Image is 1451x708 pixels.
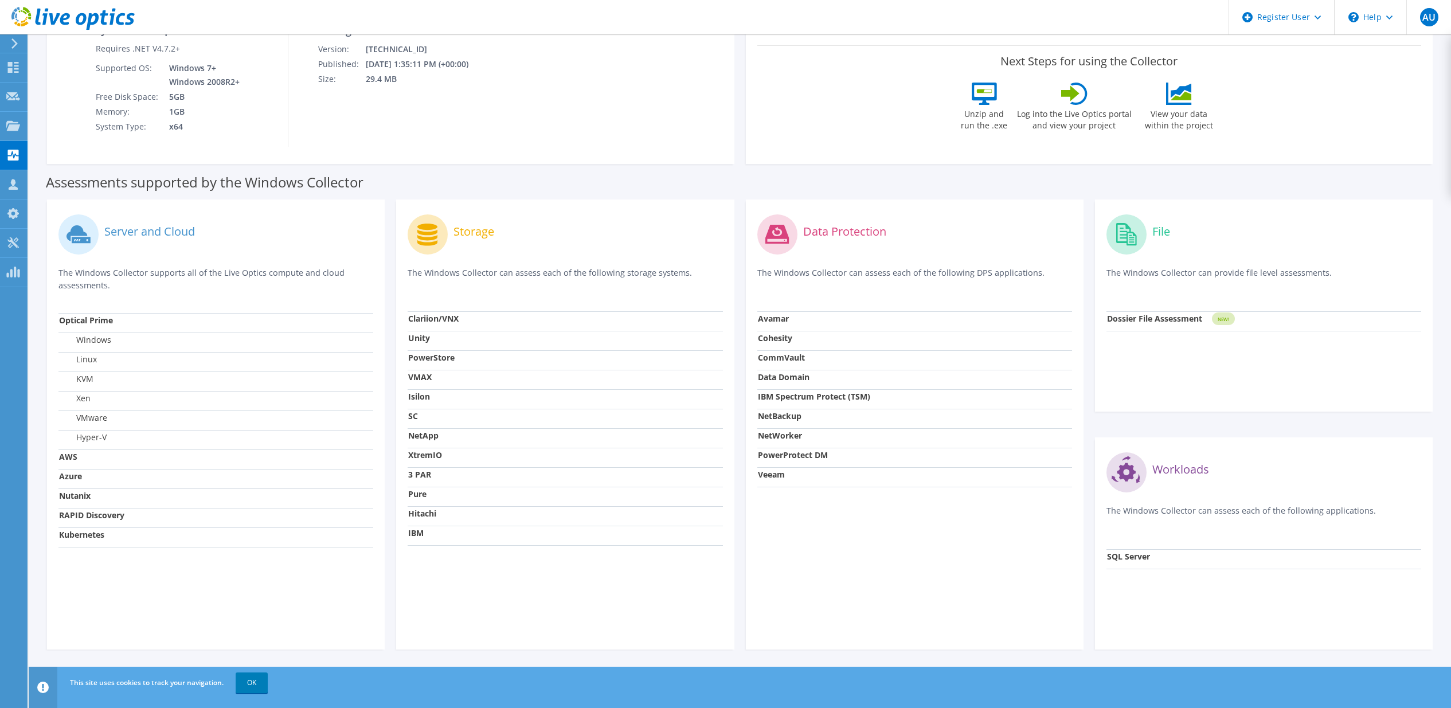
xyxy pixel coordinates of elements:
p: The Windows Collector can assess each of the following DPS applications. [757,267,1072,290]
strong: IBM Spectrum Protect (TSM) [758,391,870,402]
label: Assessments supported by the Windows Collector [46,177,363,188]
strong: Unity [408,333,430,343]
strong: XtremIO [408,449,442,460]
td: 5GB [161,89,242,104]
td: Free Disk Space: [95,89,161,104]
td: 1GB [161,104,242,119]
span: AU [1420,8,1438,26]
strong: 3 PAR [408,469,431,480]
label: System Prerequisites [95,24,200,36]
td: [TECHNICAL_ID] [365,42,484,57]
strong: Kubernetes [59,529,104,540]
label: Windows [59,334,111,346]
strong: Nutanix [59,490,91,501]
strong: PowerProtect DM [758,449,828,460]
td: Supported OS: [95,61,161,89]
strong: Dossier File Assessment [1107,313,1202,324]
label: Requires .NET V4.7.2+ [96,43,180,54]
strong: SQL Server [1107,551,1150,562]
strong: NetWorker [758,430,802,441]
label: Storage [453,226,494,237]
strong: CommVault [758,352,805,363]
p: The Windows Collector can assess each of the following applications. [1106,504,1421,528]
td: 29.4 MB [365,72,484,87]
svg: \n [1348,12,1359,22]
strong: IBM [408,527,424,538]
td: System Type: [95,119,161,134]
label: Unzip and run the .exe [958,105,1011,131]
label: Package Information [317,25,420,36]
td: Published: [318,57,365,72]
strong: Hitachi [408,508,436,519]
strong: NetBackup [758,410,801,421]
strong: Data Domain [758,371,809,382]
label: File [1152,226,1170,237]
label: View your data within the project [1138,105,1221,131]
strong: Azure [59,471,82,482]
td: x64 [161,119,242,134]
label: Next Steps for using the Collector [1000,54,1178,68]
strong: VMAX [408,371,432,382]
tspan: NEW! [1217,316,1229,322]
p: The Windows Collector can provide file level assessments. [1106,267,1421,290]
strong: Isilon [408,391,430,402]
p: The Windows Collector can assess each of the following storage systems. [408,267,722,290]
strong: Avamar [758,313,789,324]
strong: SC [408,410,418,421]
strong: Clariion/VNX [408,313,459,324]
p: The Windows Collector supports all of the Live Optics compute and cloud assessments. [58,267,373,292]
strong: RAPID Discovery [59,510,124,521]
label: Server and Cloud [104,226,195,237]
td: [DATE] 1:35:11 PM (+00:00) [365,57,484,72]
label: Linux [59,354,97,365]
strong: Optical Prime [59,315,113,326]
strong: Cohesity [758,333,792,343]
td: Windows 7+ Windows 2008R2+ [161,61,242,89]
td: Version: [318,42,365,57]
strong: Veeam [758,469,785,480]
a: OK [236,672,268,693]
strong: Pure [408,488,427,499]
label: Hyper-V [59,432,107,443]
strong: PowerStore [408,352,455,363]
strong: NetApp [408,430,439,441]
label: Data Protection [803,226,886,237]
label: VMware [59,412,107,424]
label: Log into the Live Optics portal and view your project [1016,105,1132,131]
label: KVM [59,373,93,385]
td: Memory: [95,104,161,119]
label: Xen [59,393,91,404]
label: Workloads [1152,464,1209,475]
td: Size: [318,72,365,87]
strong: AWS [59,451,77,462]
span: This site uses cookies to track your navigation. [70,678,224,687]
